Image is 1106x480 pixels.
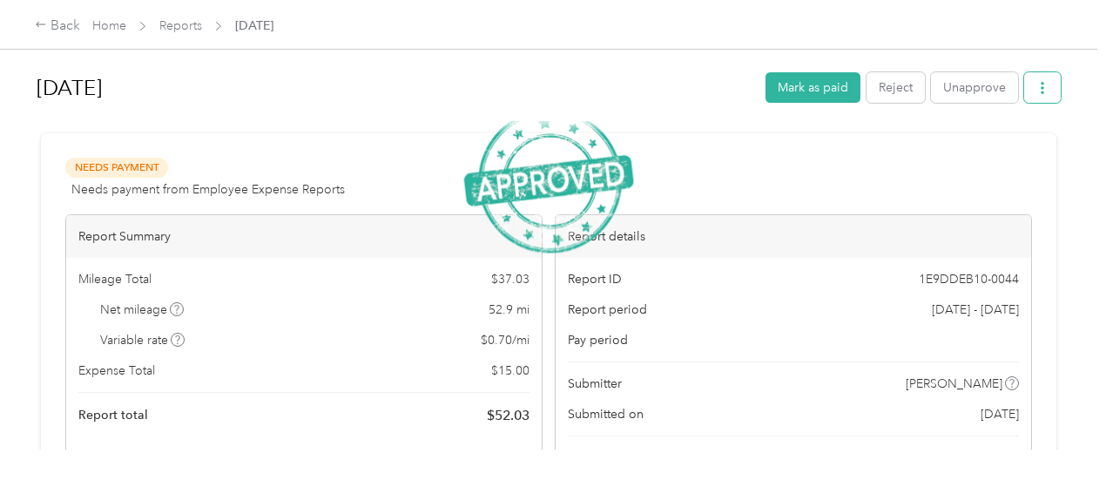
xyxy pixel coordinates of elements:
[1008,382,1106,480] iframe: Everlance-gr Chat Button Frame
[765,72,860,103] button: Mark as paid
[906,375,1002,393] span: [PERSON_NAME]
[491,270,529,288] span: $ 37.03
[464,109,634,253] img: ApprovedStamp
[920,449,1016,467] span: [PERSON_NAME]
[100,331,185,349] span: Variable rate
[568,301,647,319] span: Report period
[487,405,529,426] span: $ 52.03
[919,270,1019,288] span: 1E9DDEB10-0044
[568,270,622,288] span: Report ID
[78,406,148,424] span: Report total
[568,375,622,393] span: Submitter
[491,362,529,380] span: $ 15.00
[235,17,273,35] span: [DATE]
[65,158,168,178] span: Needs Payment
[78,270,152,288] span: Mileage Total
[78,362,155,380] span: Expense Total
[92,18,126,33] a: Home
[556,215,1031,258] div: Report details
[568,405,644,423] span: Submitted on
[489,301,529,319] span: 52.9 mi
[981,405,1019,423] span: [DATE]
[100,301,185,319] span: Net mileage
[35,16,80,37] div: Back
[931,72,1018,103] button: Unapprove
[66,215,542,258] div: Report Summary
[568,331,628,349] span: Pay period
[867,72,925,103] button: Reject
[568,449,627,467] span: Approvers
[932,301,1019,319] span: [DATE] - [DATE]
[159,18,202,33] a: Reports
[481,331,529,349] span: $ 0.70 / mi
[71,180,345,199] span: Needs payment from Employee Expense Reports
[37,67,753,109] h1: Aug 2025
